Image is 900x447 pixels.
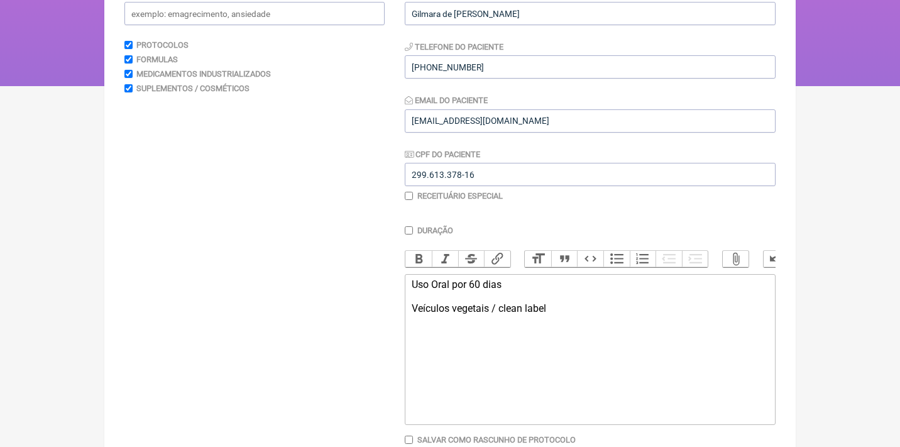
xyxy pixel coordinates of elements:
label: Receituário Especial [417,191,503,201]
button: Numbers [630,251,656,267]
button: Bullets [603,251,630,267]
label: Telefone do Paciente [405,42,503,52]
label: Suplementos / Cosméticos [136,84,250,93]
button: Attach Files [723,251,749,267]
button: Bold [405,251,432,267]
input: exemplo: emagrecimento, ansiedade [124,2,385,25]
button: Increase Level [682,251,708,267]
label: Email do Paciente [405,96,488,105]
label: Formulas [136,55,178,64]
button: Undo [764,251,790,267]
button: Code [577,251,603,267]
label: Duração [417,226,453,235]
button: Italic [432,251,458,267]
button: Heading [525,251,551,267]
button: Link [484,251,510,267]
label: CPF do Paciente [405,150,480,159]
button: Strikethrough [458,251,485,267]
label: Salvar como rascunho de Protocolo [417,435,576,444]
button: Quote [551,251,578,267]
label: Medicamentos Industrializados [136,69,271,79]
div: Uso Oral por 60 dias Veículos vegetais / clean label [412,279,769,338]
label: Protocolos [136,40,189,50]
button: Decrease Level [656,251,682,267]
